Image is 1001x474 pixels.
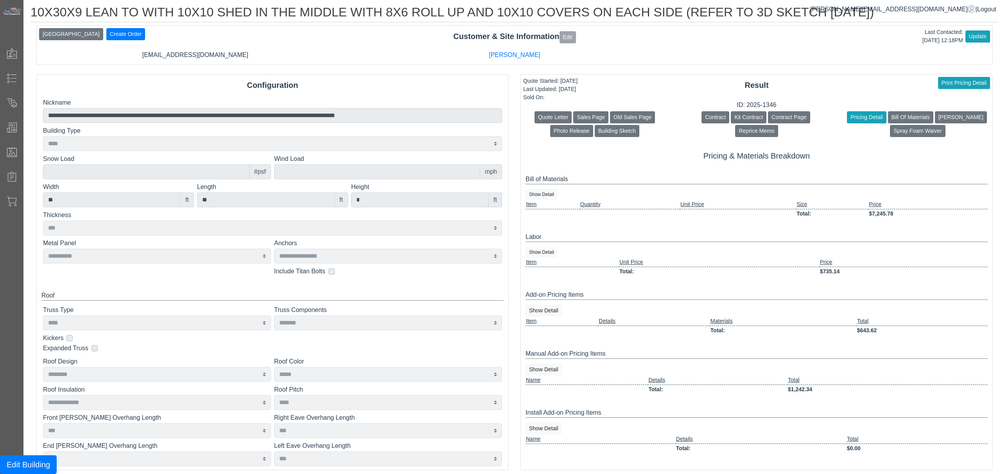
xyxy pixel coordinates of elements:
button: Old Sales Page [610,111,655,123]
button: Building Sketch [595,125,640,137]
label: Snow Load [43,154,271,164]
td: $7,245.78 [868,209,988,218]
button: Show Detail [526,189,558,200]
label: Width [43,182,194,192]
button: Print Pricing Detail [938,77,990,89]
td: Total: [710,326,857,335]
div: Add-on Pricing Items [526,290,988,300]
button: Sales Page [573,111,608,123]
label: Roof Design [43,357,271,366]
button: Quote Letter [535,111,572,123]
td: Total: [619,267,820,276]
td: Item [526,200,580,209]
img: Metals Direct Inc Logo [2,7,22,16]
label: Thickness [43,210,502,220]
div: Quote Started: [DATE] [523,77,578,85]
button: Edit [560,31,576,43]
label: End [PERSON_NAME] Overhang Length [43,441,271,451]
td: Price [868,200,988,209]
td: Unit Price [680,200,796,209]
button: Spray Foam Waiver [890,125,945,137]
div: Labor [526,232,988,242]
button: Show Detail [526,305,562,317]
div: Last Updated: [DATE] [523,85,578,93]
td: Total [857,317,988,326]
label: Expanded Truss [43,344,88,353]
div: Bill of Materials [526,175,988,184]
h1: 10X30X9 LEAN TO WITH 10X10 SHED IN THE MIDDLE WITH 8X6 ROLL UP AND 10X10 COVERS ON EACH SIDE (REF... [30,5,999,22]
label: Height [351,182,502,192]
button: Photo Release [550,125,593,137]
div: ft [334,192,348,207]
label: Length [197,182,348,192]
div: Manual Add-on Pricing Items [526,349,988,359]
td: $735.14 [820,267,988,276]
button: Show Detail [526,364,562,376]
label: Roof Insulation [43,385,271,394]
td: Name [526,376,648,385]
div: | [810,5,996,14]
td: Materials [710,317,857,326]
button: Kit Contract [731,111,766,123]
td: Item [526,258,619,267]
div: Sold On: [523,93,578,102]
button: Bill Of Materials [888,111,933,123]
td: Total: [648,385,788,394]
div: Install Add-on Pricing Items [526,408,988,418]
button: Update [965,30,990,43]
td: Details [598,317,710,326]
a: [PERSON_NAME] [489,52,540,58]
td: Size [796,200,868,209]
label: Right Eave Overhang Length [274,413,502,422]
label: Nickname [43,98,502,107]
label: Roof Pitch [274,385,502,394]
button: Pricing Detail [847,111,886,123]
div: ft [180,192,194,207]
div: [EMAIL_ADDRESS][DOMAIN_NAME] [36,50,355,60]
td: Price [820,258,988,267]
td: Total [788,376,988,385]
td: Total: [796,209,868,218]
div: Configuration [37,79,508,91]
span: Logout [977,6,996,12]
div: mph [480,164,502,179]
label: Anchors [274,239,502,248]
label: Roof Color [274,357,502,366]
td: Item [526,317,598,326]
div: Last Contacted: [DATE] 12:18PM [922,28,963,45]
td: $643.62 [857,326,988,335]
td: Details [648,376,788,385]
label: Metal Panel [43,239,271,248]
button: Contract Page [768,111,810,123]
td: Details [676,435,847,444]
label: Kickers [43,333,63,343]
td: Unit Price [619,258,820,267]
button: [GEOGRAPHIC_DATA] [39,28,103,40]
label: Left Eave Overhang Length [274,441,502,451]
button: Create Order [106,28,145,40]
label: Building Type [43,126,502,135]
label: Truss Components [274,305,502,315]
label: Include Titan Bolts [274,267,325,276]
div: ft [488,192,502,207]
label: Wind Load [274,154,502,164]
label: Front [PERSON_NAME] Overhang Length [43,413,271,422]
a: [PERSON_NAME][EMAIL_ADDRESS][DOMAIN_NAME] [810,6,976,12]
div: Result [521,79,992,91]
div: ID: 2025-1346 [521,100,992,110]
label: Truss Type [43,305,271,315]
td: Name [526,435,676,444]
button: Contract [701,111,729,123]
div: Roof [41,291,504,301]
td: $1,242.34 [788,385,988,394]
button: [PERSON_NAME] [935,111,987,123]
td: $0.00 [847,444,988,453]
td: Quantity [580,200,680,209]
button: Show Detail [526,422,562,435]
h5: Pricing & Materials Breakdown [526,151,988,160]
td: Total: [676,444,847,453]
button: Reprice Memo [735,125,778,137]
button: Show Detail [526,247,558,258]
div: #psf [249,164,271,179]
